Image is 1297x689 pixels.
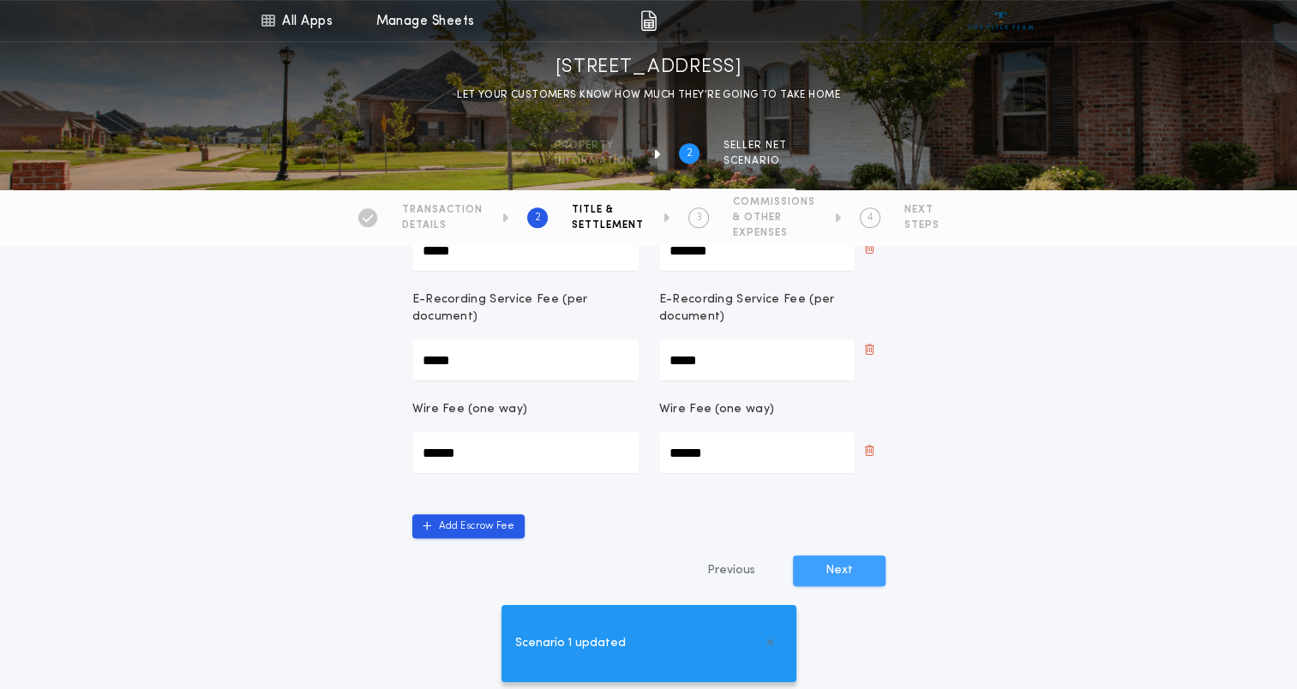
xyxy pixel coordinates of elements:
p: Wire Fee (one way) [412,401,528,418]
span: NEXT [904,203,940,217]
input: Wire Fee (one way) [412,432,639,473]
span: DETAILS [402,219,483,232]
input: E-Recording Service Fee (per document) [659,339,855,380]
span: TRANSACTION [402,203,483,217]
span: information [555,154,634,168]
span: Scenario 1 updated [515,634,626,653]
p: LET YOUR CUSTOMERS KNOW HOW MUCH THEY’RE GOING TO TAKE HOME [457,87,840,104]
h2: 4 [868,211,874,225]
span: SELLER NET [724,139,787,153]
span: & OTHER [733,211,815,225]
img: img [640,10,657,31]
span: STEPS [904,219,940,232]
input: Wire Fee (one way) [659,432,855,473]
span: TITLE & [572,203,644,217]
h2: 2 [535,211,541,225]
p: E-Recording Service Fee (per document) [412,291,639,326]
span: SETTLEMENT [572,219,644,232]
input: E-Recording Service Fee (per document) [412,339,639,380]
span: COMMISSIONS [733,195,815,209]
span: Property [555,139,634,153]
h2: 2 [687,147,693,160]
span: SCENARIO [724,154,787,168]
p: E-Recording Service Fee (per document) [659,291,855,326]
h1: [STREET_ADDRESS] [555,54,742,81]
input: Abstract Fee [659,230,855,271]
h2: 3 [696,211,702,225]
span: EXPENSES [733,226,815,240]
button: Add Escrow Fee [412,514,525,538]
input: Abstract Fee [412,230,639,271]
p: Wire Fee (one way) [659,401,775,418]
button: Previous [673,555,790,586]
img: vs-icon [969,12,1033,29]
button: Next [793,555,886,586]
